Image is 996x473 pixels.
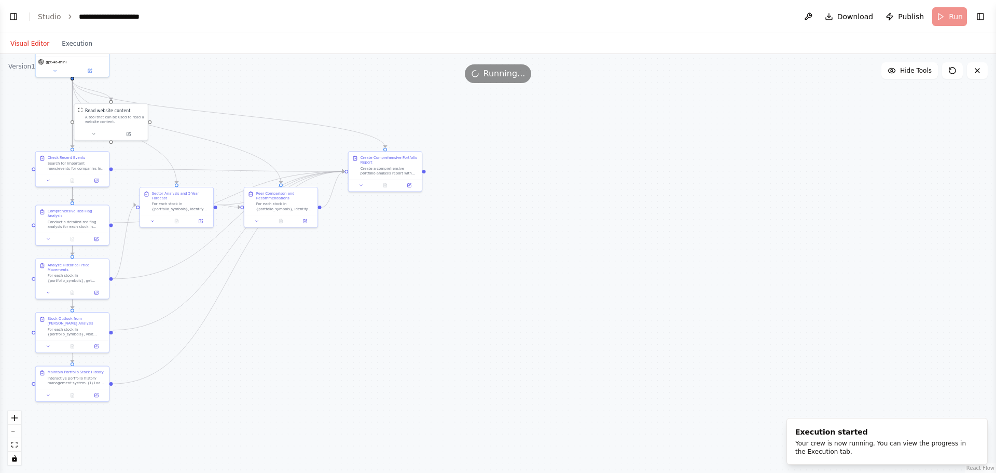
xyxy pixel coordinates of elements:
div: Interactive portfolio history management system. (1) Load and display existing stock history from... [48,376,105,385]
button: No output available [268,218,294,225]
button: No output available [60,177,85,184]
button: Execution [56,37,99,50]
div: Stock Outlook from [PERSON_NAME] Analysis [48,316,105,326]
div: For each stock in {portfolio_symbols}, visit [PERSON_NAME][DOMAIN_NAME] to extract comprehensive ... [48,327,105,336]
div: ScrapeWebsiteToolRead website contentA tool that can be used to read a website content. [74,103,148,141]
div: Version 1 [8,62,35,71]
button: Open in side panel [112,130,145,138]
div: Your crew is now running. You can view the progress in the Execution tab. [795,439,975,456]
button: Open in side panel [295,218,315,225]
g: Edge from a97aa5d5-b3f0-4cb8-b45f-3cc8de6540b1 to 373d94ef-b170-4724-a774-7d750a9233e3 [113,169,345,333]
button: Open in side panel [190,218,211,225]
div: Maintain Portfolio Stock HistoryInteractive portfolio history management system. (1) Load and dis... [35,366,110,401]
div: For each stock in {portfolio_symbols}, identify the sector (IT, Banking, Energy, FMCG, etc.) and ... [152,202,210,211]
button: zoom out [8,425,21,438]
div: React Flow controls [8,411,21,465]
button: Visual Editor [4,37,56,50]
button: Download [821,7,878,26]
div: A tool that can be used to read a website content. [85,115,144,124]
div: For each stock in {portfolio_symbols}, get accurate historical data from [DOMAIN_NAME] including ... [48,273,105,282]
div: Maintain Portfolio Stock History [48,370,104,375]
div: Stock Outlook from [PERSON_NAME] AnalysisFor each stock in {portfolio_symbols}, visit [PERSON_NAM... [35,312,110,353]
span: Hide Tools [900,66,932,75]
div: Create Comprehensive Portfolio Report [361,155,418,165]
g: Edge from 4aa376e4-57c8-41fe-9d53-562c8f1e2ed3 to 373d94ef-b170-4724-a774-7d750a9233e3 [113,169,345,282]
nav: breadcrumb [38,11,156,22]
button: Open in side panel [86,391,106,399]
button: fit view [8,438,21,452]
div: Search for important news/events for companies in {portfolio_symbols} from the last 3-5 months). ... [48,161,105,170]
a: Studio [38,12,61,21]
img: ScrapeWebsiteTool [78,107,82,112]
div: Create Comprehensive Portfolio ReportCreate a comprehensive portfolio analysis report with STRICT... [348,151,423,192]
button: Hide Tools [881,62,938,79]
span: Download [837,11,874,22]
div: Read website content [85,107,130,113]
div: For each stock in {portfolio_symbols}, identify 2-3 peer companies in the same sector and provide... [256,202,314,211]
div: Check Recent Events [48,155,86,160]
g: Edge from 4b2fae87-ed1c-4362-b75f-0de54066954d to 2548f644-1d08-45e3-865a-74d216de3e27 [70,80,114,100]
div: Execution started [795,427,975,437]
div: Peer Comparison and RecommendationsFor each stock in {portfolio_symbols}, identify 2-3 peer compa... [244,187,319,228]
button: zoom in [8,411,21,425]
g: Edge from 4aa376e4-57c8-41fe-9d53-562c8f1e2ed3 to 0eb281b3-951a-4437-a673-ee5cfd7960d7 [113,202,136,282]
div: gpt-4o-mini [35,32,110,77]
div: Sector Analysis and 5-Year Forecast [152,191,210,200]
g: Edge from 0eb281b3-951a-4437-a673-ee5cfd7960d7 to 373d94ef-b170-4724-a774-7d750a9233e3 [217,169,345,208]
span: Publish [898,11,924,22]
button: toggle interactivity [8,452,21,465]
button: Open in side panel [86,177,106,184]
button: Show right sidebar [973,9,988,24]
button: Open in side panel [86,343,106,350]
g: Edge from 9a0c133e-007e-47ec-b66b-149cd87b6fe4 to 373d94ef-b170-4724-a774-7d750a9233e3 [322,169,345,210]
button: No output available [164,218,189,225]
button: Open in side panel [86,235,106,242]
span: gpt-4o-mini [46,60,66,64]
span: Running... [483,67,525,80]
g: Edge from 4b2fae87-ed1c-4362-b75f-0de54066954d to 373d94ef-b170-4724-a774-7d750a9233e3 [70,80,389,148]
g: Edge from 4b2fae87-ed1c-4362-b75f-0de54066954d to 9a0c133e-007e-47ec-b66b-149cd87b6fe4 [70,80,284,184]
g: Edge from 8ebb5ee1-a10d-49e7-8cd2-88fb4a2bfc0a to 373d94ef-b170-4724-a774-7d750a9233e3 [113,166,345,174]
div: Analyze Historical Price Movements [48,263,105,272]
div: Create a comprehensive portfolio analysis report with STRICT formatting. For each stock in {portf... [361,166,418,175]
div: Comprehensive Red Flag Analysis [48,209,105,218]
div: Conduct a detailed red flag analysis for each stock in {portfolio_symbols} covering: (1) Financia... [48,220,105,229]
button: No output available [60,235,85,242]
button: Show left sidebar [6,9,21,24]
g: Edge from c464f519-c8e2-4a23-84d5-f4e91456f96f to 373d94ef-b170-4724-a774-7d750a9233e3 [113,169,345,226]
div: Analyze Historical Price MovementsFor each stock in {portfolio_symbols}, get accurate historical ... [35,259,110,300]
button: Open in side panel [399,182,419,189]
g: Edge from 0eb281b3-951a-4437-a673-ee5cfd7960d7 to 9a0c133e-007e-47ec-b66b-149cd87b6fe4 [217,202,241,210]
button: No output available [60,343,85,350]
button: No output available [372,182,398,189]
button: Publish [881,7,928,26]
div: Peer Comparison and Recommendations [256,191,314,200]
button: No output available [60,391,85,399]
button: No output available [60,289,85,296]
div: Check Recent EventsSearch for important news/events for companies in {portfolio_symbols} from the... [35,151,110,187]
div: Sector Analysis and 5-Year ForecastFor each stock in {portfolio_symbols}, identify the sector (IT... [140,187,214,228]
button: Open in side panel [86,289,106,296]
g: Edge from e366ee7b-793e-49bb-ad69-90ed40fcab17 to 373d94ef-b170-4724-a774-7d750a9233e3 [113,169,345,387]
div: Comprehensive Red Flag AnalysisConduct a detailed red flag analysis for each stock in {portfolio_... [35,205,110,246]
